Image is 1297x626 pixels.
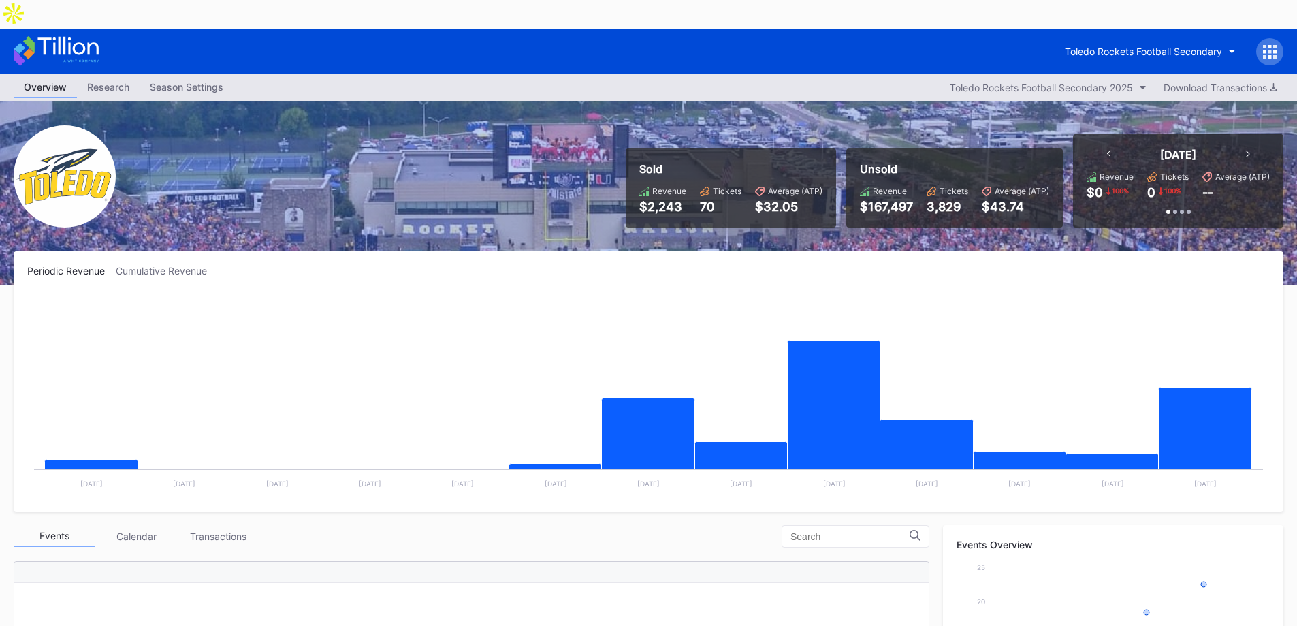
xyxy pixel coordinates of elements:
div: 100 % [1163,185,1183,196]
button: Toledo Rockets Football Secondary 2025 [943,78,1153,97]
text: [DATE] [637,480,660,488]
div: 70 [700,200,741,214]
text: [DATE] [359,480,381,488]
div: $32.05 [755,200,822,214]
div: Research [77,77,140,97]
text: 25 [977,563,985,572]
div: Unsold [860,162,1049,176]
div: Cumulative Revenue [116,265,218,277]
text: [DATE] [730,480,752,488]
img: ToledoRockets.png [14,125,116,228]
div: Average (ATP) [1215,172,1270,182]
div: Events Overview [957,539,1270,550]
div: Events [14,526,95,547]
div: Season Settings [140,77,234,97]
text: [DATE] [451,480,474,488]
div: Average (ATP) [995,186,1049,196]
div: Tickets [713,186,741,196]
div: 3,829 [927,200,968,214]
div: -- [1202,185,1213,200]
div: Toledo Rockets Football Secondary 2025 [950,82,1133,93]
div: Revenue [652,186,686,196]
div: Calendar [95,526,177,547]
text: [DATE] [916,480,938,488]
div: Toledo Rockets Football Secondary [1065,46,1222,57]
svg: Chart title [27,294,1270,498]
div: $43.74 [982,200,1049,214]
div: Download Transactions [1164,82,1277,93]
text: [DATE] [1102,480,1124,488]
div: Transactions [177,526,259,547]
text: [DATE] [173,480,195,488]
text: [DATE] [1194,480,1217,488]
button: Download Transactions [1157,78,1283,97]
input: Search [790,531,910,542]
text: [DATE] [823,480,846,488]
button: Toledo Rockets Football Secondary [1055,39,1246,64]
div: $0 [1087,185,1103,200]
div: Revenue [1100,172,1134,182]
div: [DATE] [1160,148,1196,161]
div: $2,243 [639,200,686,214]
a: Season Settings [140,77,234,98]
div: 100 % [1110,185,1130,196]
div: 0 [1147,185,1155,200]
div: Tickets [1160,172,1189,182]
text: [DATE] [80,480,103,488]
div: Average (ATP) [768,186,822,196]
text: [DATE] [545,480,567,488]
div: Tickets [940,186,968,196]
text: [DATE] [1008,480,1031,488]
a: Research [77,77,140,98]
div: Sold [639,162,822,176]
div: $167,497 [860,200,913,214]
div: Revenue [873,186,907,196]
text: 20 [977,597,985,606]
a: Overview [14,77,77,98]
div: Periodic Revenue [27,265,116,277]
text: [DATE] [266,480,289,488]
